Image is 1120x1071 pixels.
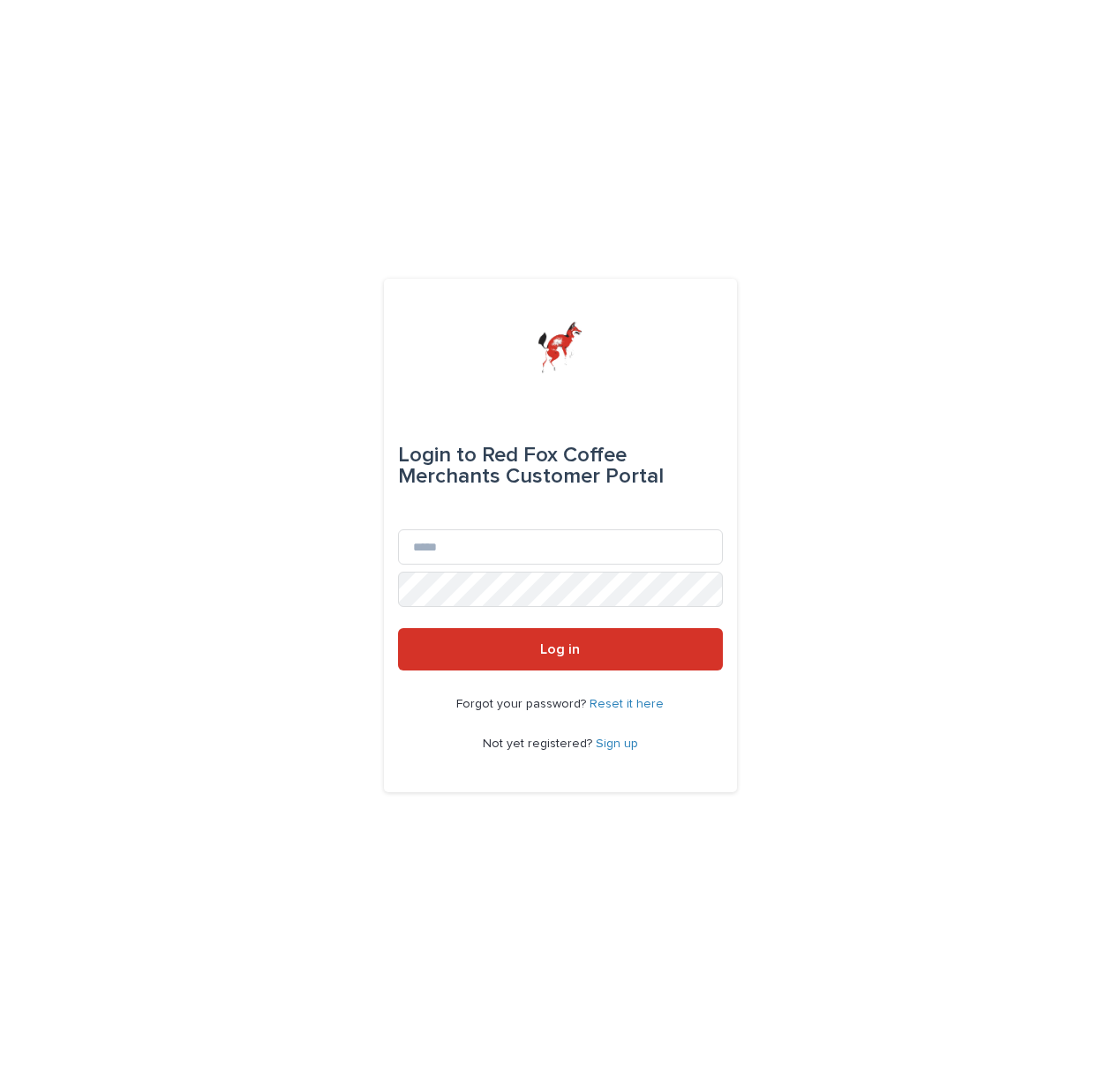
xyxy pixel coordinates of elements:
[590,698,664,710] a: Reset it here
[398,628,723,670] button: Log in
[540,642,580,656] span: Log in
[596,738,638,750] a: Sign up
[483,738,596,750] span: Not yet registered?
[398,431,723,501] div: Red Fox Coffee Merchants Customer Portal
[537,321,583,374] img: zttTXibQQrCfv9chImQE
[456,698,590,710] span: Forgot your password?
[398,445,477,466] span: Login to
